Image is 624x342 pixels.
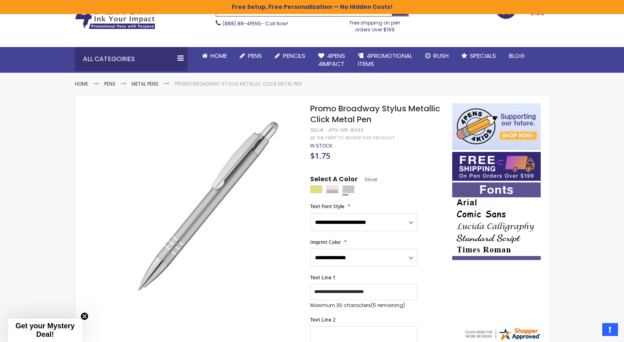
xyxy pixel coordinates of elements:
span: Specials [470,51,496,60]
button: Close teaser [80,312,89,320]
div: 4PG-MR-8046 [328,127,364,133]
span: Imprint Color [310,239,341,246]
span: Pens [248,51,262,60]
span: 4PROMOTIONAL ITEMS [358,51,412,68]
span: (5 remaining) [371,302,405,309]
a: Pens [233,47,268,65]
img: 4Pens Custom Pens and Promotional Products [75,4,155,29]
div: Rose Gold [326,185,338,193]
a: Metal Pens [132,80,159,87]
div: Silver [342,185,354,193]
a: Rush [419,47,455,65]
span: Home [210,51,227,60]
strong: SKU [310,127,325,133]
p: Maximum 30 characters [310,302,417,309]
img: Free shipping on orders over $199 [452,152,541,181]
a: Blog [502,47,531,65]
div: Gold [310,185,322,193]
a: (888) 88-4PENS [222,20,261,27]
div: Free shipping on pen orders over $199 [341,16,409,33]
span: Rush [433,51,449,60]
span: Promo Broadway Stylus Metallic Click Metal Pen [310,103,440,125]
a: 4PROMOTIONALITEMS [352,47,419,73]
span: Text Line 2 [310,316,336,323]
a: Be the first to review this product [310,135,395,141]
a: Specials [455,47,502,65]
img: font-personalization-examples [452,182,541,260]
a: Pens [104,80,115,87]
span: 4Pens 4impact [318,51,345,68]
div: Availability [310,143,332,149]
span: $1.75 [310,150,330,161]
a: Top [602,323,618,336]
span: Silver [358,176,377,183]
span: Text Font Style [310,203,344,210]
span: - Call Now! [222,20,288,27]
span: Blog [509,51,525,60]
span: In stock [310,142,332,149]
span: Select A Color [310,175,358,186]
a: Home [196,47,233,65]
a: Pencils [268,47,312,65]
span: Pencils [283,51,305,60]
span: Text Line 1 [310,274,336,281]
img: 4pens.com widget logo [464,327,541,341]
img: 4pens 4 kids [452,103,541,150]
img: 4pg-mr-8046-promo-broadway-stylus-metallic-click-metal-pen_silver_1.jpg [116,115,300,299]
a: 4Pens4impact [312,47,352,73]
span: Get your Mystery Deal! [15,322,74,338]
a: Home [75,80,88,87]
div: All Categories [75,47,187,71]
div: Get your Mystery Deal!Close teaser [8,319,82,342]
li: Promo Broadway Stylus Metallic Click Metal Pen [175,81,302,87]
